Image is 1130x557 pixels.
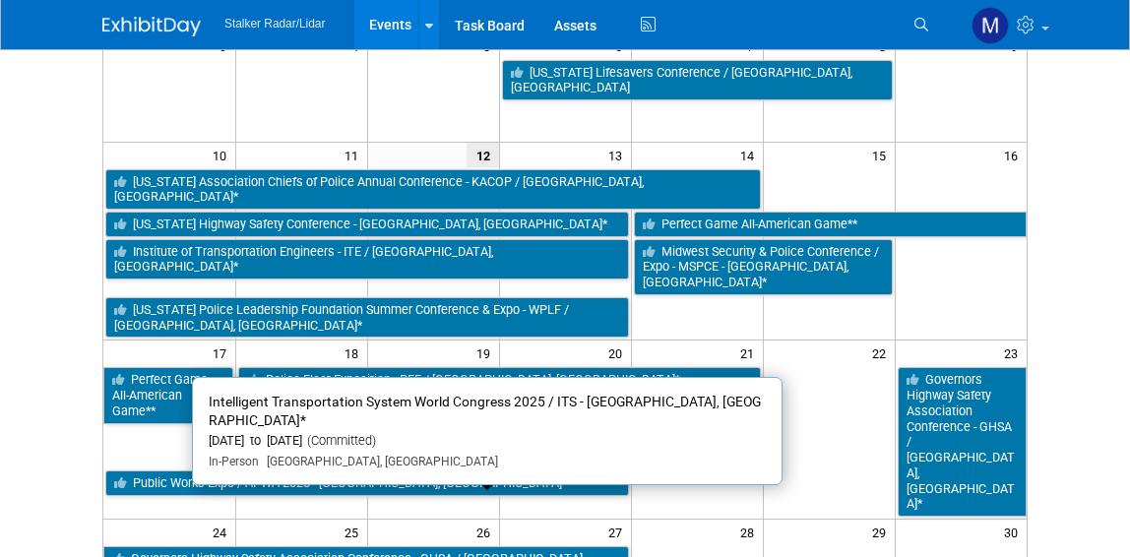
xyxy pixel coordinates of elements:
[105,169,761,210] a: [US_STATE] Association Chiefs of Police Annual Conference - KACOP / [GEOGRAPHIC_DATA], [GEOGRAPHI...
[738,143,763,167] span: 14
[211,143,235,167] span: 10
[211,520,235,544] span: 24
[105,212,629,237] a: [US_STATE] Highway Safety Conference - [GEOGRAPHIC_DATA], [GEOGRAPHIC_DATA]*
[738,520,763,544] span: 28
[870,520,895,544] span: 29
[870,340,895,365] span: 22
[209,394,761,428] span: Intelligent Transportation System World Congress 2025 / ITS - [GEOGRAPHIC_DATA], [GEOGRAPHIC_DATA]*
[105,470,629,496] a: Public Works Expo / APWA 2025 - [GEOGRAPHIC_DATA], [GEOGRAPHIC_DATA]*
[898,367,1028,517] a: Governors Highway Safety Association Conference - GHSA / [GEOGRAPHIC_DATA], [GEOGRAPHIC_DATA]*
[105,239,629,279] a: Institute of Transportation Engineers - ITE / [GEOGRAPHIC_DATA], [GEOGRAPHIC_DATA]*
[103,367,233,423] a: Perfect Game All-American Game**
[502,60,893,100] a: [US_STATE] Lifesavers Conference / [GEOGRAPHIC_DATA], [GEOGRAPHIC_DATA]
[1002,143,1027,167] span: 16
[606,143,631,167] span: 13
[343,143,367,167] span: 11
[302,433,376,448] span: (Committed)
[972,7,1009,44] img: Mark LaChapelle
[209,455,259,468] span: In-Person
[870,143,895,167] span: 15
[1002,520,1027,544] span: 30
[474,520,499,544] span: 26
[209,433,766,450] div: [DATE] to [DATE]
[105,297,629,338] a: [US_STATE] Police Leadership Foundation Summer Conference & Expo - WPLF / [GEOGRAPHIC_DATA], [GEO...
[211,340,235,365] span: 17
[259,455,498,468] span: [GEOGRAPHIC_DATA], [GEOGRAPHIC_DATA]
[738,340,763,365] span: 21
[606,340,631,365] span: 20
[474,340,499,365] span: 19
[606,520,631,544] span: 27
[1002,340,1027,365] span: 23
[343,340,367,365] span: 18
[224,17,325,31] span: Stalker Radar/Lidar
[467,143,499,167] span: 12
[634,239,893,295] a: Midwest Security & Police Conference / Expo - MSPCE - [GEOGRAPHIC_DATA], [GEOGRAPHIC_DATA]*
[102,17,201,36] img: ExhibitDay
[634,212,1028,237] a: Perfect Game All-American Game**
[343,520,367,544] span: 25
[238,367,761,393] a: Police Fleet Exposition - PFE / [GEOGRAPHIC_DATA], [GEOGRAPHIC_DATA]*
